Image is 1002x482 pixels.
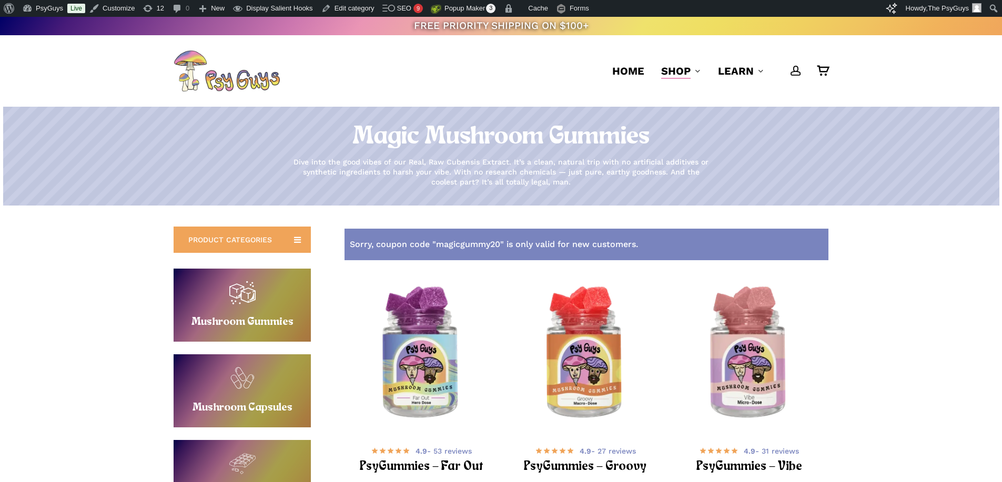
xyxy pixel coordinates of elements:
b: 4.9 [580,447,591,455]
li: Sorry, coupon code "magicgummy20" is only valid for new customers. [350,237,812,252]
nav: Main Menu [604,35,828,107]
span: - 53 reviews [416,446,472,456]
img: Avatar photo [972,3,981,13]
h2: PsyGummies – Far Out [358,457,485,477]
p: Dive into the good vibes of our Real, Raw Cubensis Extract. It’s a clean, natural trip with no ar... [291,157,712,187]
span: PRODUCT CATEGORIES [188,234,272,245]
a: Learn [718,64,764,78]
span: - 27 reviews [580,446,636,456]
span: Shop [661,65,691,77]
a: 4.9- 53 reviews PsyGummies – Far Out [358,444,485,472]
img: Passionfruit microdose magic mushroom gummies in a PsyGuys branded jar [672,277,826,431]
a: PsyGummies - Far Out [345,277,499,431]
a: 4.9- 27 reviews PsyGummies – Groovy [522,444,650,472]
span: The PsyGuys [928,4,969,12]
img: Strawberry macrodose magic mushroom gummies in a PsyGuys branded jar [509,277,663,431]
a: Shop [661,64,701,78]
span: Learn [718,65,754,77]
h2: PsyGummies – Groovy [522,457,650,477]
b: 4.9 [416,447,427,455]
a: 4.9- 31 reviews PsyGummies – Vibe [685,444,813,472]
img: PsyGuys [174,50,280,92]
img: Blackberry hero dose magic mushroom gummies in a PsyGuys branded jar [345,277,499,431]
b: 4.9 [744,447,755,455]
div: 9 [413,4,423,13]
a: PsyGummies - Vibe [672,277,826,431]
span: - 31 reviews [744,446,799,456]
a: Home [612,64,644,78]
span: Home [612,65,644,77]
h2: PsyGummies – Vibe [685,457,813,477]
a: PsyGummies - Groovy [509,277,663,431]
a: Live [67,4,85,13]
span: 3 [486,4,495,13]
a: PRODUCT CATEGORIES [174,227,311,253]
